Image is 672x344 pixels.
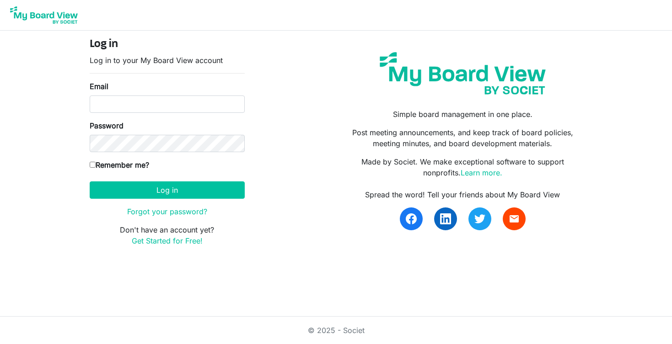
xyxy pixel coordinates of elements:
[127,207,207,216] a: Forgot your password?
[90,181,245,199] button: Log in
[90,224,245,246] p: Don't have an account yet?
[308,326,365,335] a: © 2025 - Societ
[343,189,582,200] div: Spread the word! Tell your friends about My Board View
[90,81,108,92] label: Email
[440,213,451,224] img: linkedin.svg
[90,38,245,51] h4: Log in
[7,4,81,26] img: My Board View Logo
[343,109,582,120] p: Simple board management in one place.
[90,120,124,131] label: Password
[90,162,96,168] input: Remember me?
[406,213,417,224] img: facebook.svg
[474,213,485,224] img: twitter.svg
[90,55,245,66] p: Log in to your My Board View account
[461,168,502,177] a: Learn more.
[132,236,203,245] a: Get Started for Free!
[509,213,520,224] span: email
[90,159,149,170] label: Remember me?
[503,207,526,230] a: email
[343,156,582,178] p: Made by Societ. We make exceptional software to support nonprofits.
[373,45,553,101] img: my-board-view-societ.svg
[343,127,582,149] p: Post meeting announcements, and keep track of board policies, meeting minutes, and board developm...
